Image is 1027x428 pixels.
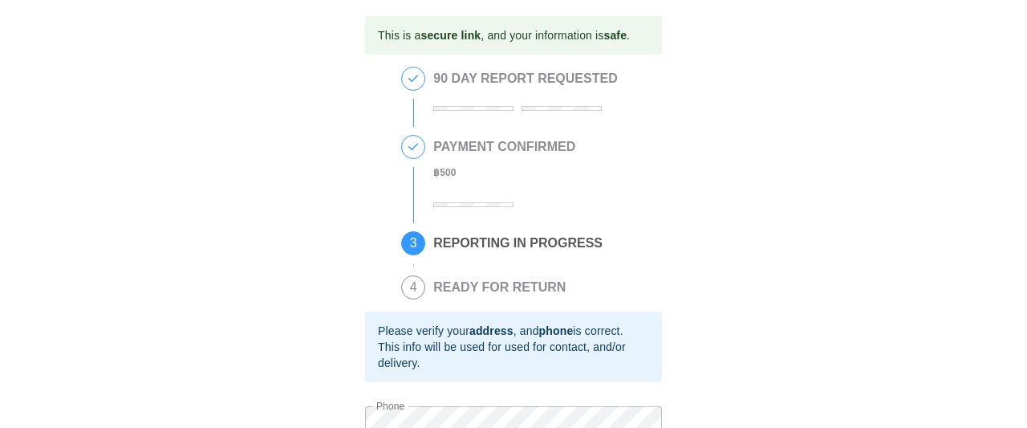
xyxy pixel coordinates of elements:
span: 4 [402,276,424,299]
h2: 90 DAY REPORT REQUESTED [433,71,617,86]
h2: PAYMENT CONFIRMED [433,140,575,154]
b: secure link [420,29,481,42]
b: phone [539,324,574,337]
span: 3 [402,232,424,255]
h2: READY FOR RETURN [433,280,566,295]
span: 1 [402,67,424,90]
span: 2 [402,136,424,158]
div: Please verify your , and is correct. [378,323,649,339]
b: safe [603,29,627,42]
div: This is a , and your information is . [378,21,630,50]
b: ฿ 500 [433,167,456,178]
div: This info will be used for used for contact, and/or delivery. [378,339,649,371]
b: address [469,324,513,337]
h2: REPORTING IN PROGRESS [433,236,603,251]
